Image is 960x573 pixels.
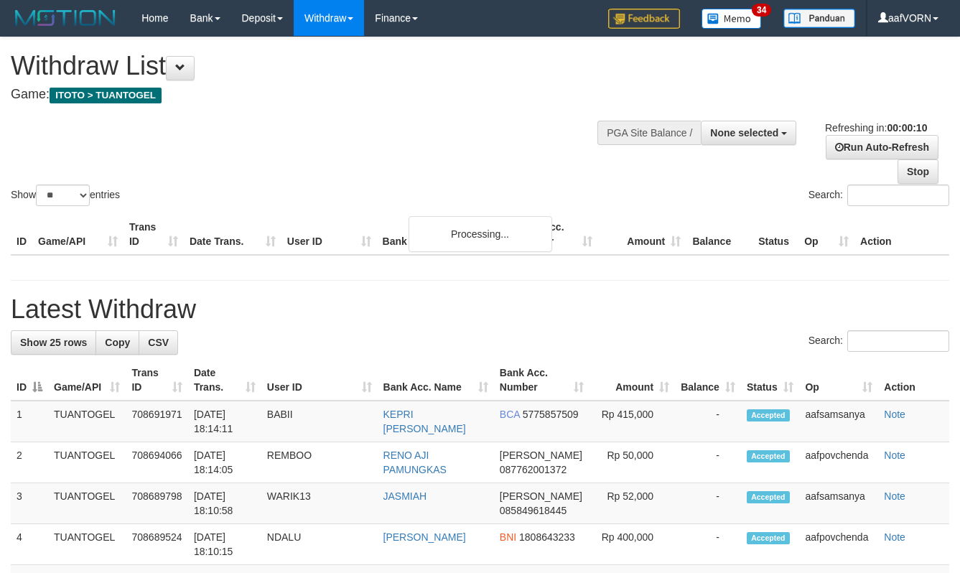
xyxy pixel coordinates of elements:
[494,360,589,401] th: Bank Acc. Number: activate to sort column ascending
[126,524,187,565] td: 708689524
[884,490,905,502] a: Note
[409,216,552,252] div: Processing...
[188,483,261,524] td: [DATE] 18:10:58
[747,450,790,462] span: Accepted
[898,159,938,184] a: Stop
[675,483,741,524] td: -
[383,449,447,475] a: RENO AJI PAMUNGKAS
[884,531,905,543] a: Note
[854,214,949,255] th: Action
[799,483,878,524] td: aafsamsanya
[589,524,675,565] td: Rp 400,000
[884,449,905,461] a: Note
[799,524,878,565] td: aafpovchenda
[20,337,87,348] span: Show 25 rows
[377,214,511,255] th: Bank Acc. Name
[701,121,796,145] button: None selected
[500,505,567,516] span: Copy 085849618445 to clipboard
[11,214,32,255] th: ID
[783,9,855,28] img: panduan.png
[281,214,377,255] th: User ID
[261,524,378,565] td: NDALU
[798,214,854,255] th: Op
[741,360,800,401] th: Status: activate to sort column ascending
[597,121,701,145] div: PGA Site Balance /
[184,214,281,255] th: Date Trans.
[105,337,130,348] span: Copy
[261,442,378,483] td: REMBOO
[11,88,625,102] h4: Game:
[825,122,927,134] span: Refreshing in:
[11,524,48,565] td: 4
[747,409,790,421] span: Accepted
[261,401,378,442] td: BABII
[383,490,427,502] a: JASMIAH
[675,401,741,442] td: -
[808,330,949,352] label: Search:
[752,214,798,255] th: Status
[11,483,48,524] td: 3
[799,442,878,483] td: aafpovchenda
[675,360,741,401] th: Balance: activate to sort column ascending
[11,295,949,324] h1: Latest Withdraw
[826,135,938,159] a: Run Auto-Refresh
[48,442,126,483] td: TUANTOGEL
[11,360,48,401] th: ID: activate to sort column descending
[878,360,949,401] th: Action
[261,483,378,524] td: WARIK13
[589,483,675,524] td: Rp 52,000
[847,185,949,206] input: Search:
[48,360,126,401] th: Game/API: activate to sort column ascending
[188,401,261,442] td: [DATE] 18:14:11
[95,330,139,355] a: Copy
[139,330,178,355] a: CSV
[747,491,790,503] span: Accepted
[48,483,126,524] td: TUANTOGEL
[32,214,124,255] th: Game/API
[752,4,771,17] span: 34
[799,360,878,401] th: Op: activate to sort column ascending
[11,330,96,355] a: Show 25 rows
[126,483,187,524] td: 708689798
[808,185,949,206] label: Search:
[523,409,579,420] span: Copy 5775857509 to clipboard
[126,442,187,483] td: 708694066
[598,214,686,255] th: Amount
[887,122,927,134] strong: 00:00:10
[589,442,675,483] td: Rp 50,000
[48,524,126,565] td: TUANTOGEL
[675,442,741,483] td: -
[36,185,90,206] select: Showentries
[847,330,949,352] input: Search:
[11,185,120,206] label: Show entries
[50,88,162,103] span: ITOTO > TUANTOGEL
[188,524,261,565] td: [DATE] 18:10:15
[11,401,48,442] td: 1
[710,127,778,139] span: None selected
[383,409,466,434] a: KEPRI [PERSON_NAME]
[519,531,575,543] span: Copy 1808643233 to clipboard
[126,360,187,401] th: Trans ID: activate to sort column ascending
[148,337,169,348] span: CSV
[510,214,598,255] th: Bank Acc. Number
[124,214,184,255] th: Trans ID
[702,9,762,29] img: Button%20Memo.svg
[48,401,126,442] td: TUANTOGEL
[608,9,680,29] img: Feedback.jpg
[11,442,48,483] td: 2
[11,7,120,29] img: MOTION_logo.png
[11,52,625,80] h1: Withdraw List
[383,531,466,543] a: [PERSON_NAME]
[500,464,567,475] span: Copy 087762001372 to clipboard
[500,531,516,543] span: BNI
[188,442,261,483] td: [DATE] 18:14:05
[500,449,582,461] span: [PERSON_NAME]
[747,532,790,544] span: Accepted
[188,360,261,401] th: Date Trans.: activate to sort column ascending
[500,490,582,502] span: [PERSON_NAME]
[589,401,675,442] td: Rp 415,000
[589,360,675,401] th: Amount: activate to sort column ascending
[686,214,752,255] th: Balance
[884,409,905,420] a: Note
[500,409,520,420] span: BCA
